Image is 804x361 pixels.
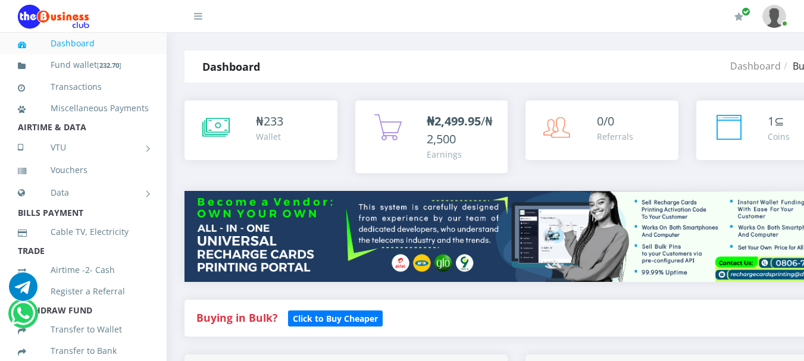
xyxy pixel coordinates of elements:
[768,112,790,130] div: ⊆
[730,59,781,73] a: Dashboard
[256,130,283,143] div: Wallet
[18,156,149,184] a: Vouchers
[768,130,790,143] div: Coins
[742,7,750,16] span: Renew/Upgrade Subscription
[427,113,481,129] b: ₦2,499.95
[11,308,35,328] a: Chat for support
[597,113,614,129] span: 0/0
[18,95,149,122] a: Miscellaneous Payments
[734,12,743,21] i: Renew/Upgrade Subscription
[97,61,121,70] small: [ ]
[768,113,774,129] span: 1
[18,30,149,57] a: Dashboard
[18,133,149,162] a: VTU
[18,73,149,101] a: Transactions
[18,256,149,284] a: Airtime -2- Cash
[597,130,633,143] div: Referrals
[18,278,149,305] a: Register a Referral
[18,316,149,343] a: Transfer to Wallet
[18,218,149,246] a: Cable TV, Electricity
[427,148,496,161] div: Earnings
[18,178,149,208] a: Data
[184,101,337,160] a: ₦233 Wallet
[256,112,283,130] div: ₦
[202,59,260,74] strong: Dashboard
[18,5,89,29] img: Logo
[196,310,277,325] strong: Buying in Bulk?
[762,5,786,28] img: User
[427,113,493,147] span: /₦2,500
[525,101,678,160] a: 0/0 Referrals
[355,101,508,173] a: ₦2,499.95/₦2,500 Earnings
[264,113,283,129] span: 233
[293,313,378,324] b: Click to Buy Cheaper
[18,51,149,79] a: Fund wallet[232.70]
[99,61,119,70] b: 232.70
[9,281,37,301] a: Chat for support
[288,310,383,325] a: Click to Buy Cheaper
